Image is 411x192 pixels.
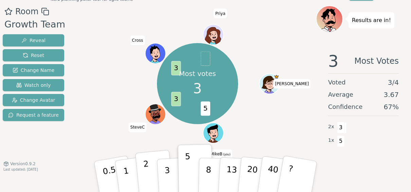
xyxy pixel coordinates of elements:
span: 5 [201,101,210,116]
span: 3 [193,78,202,99]
p: Most votes [179,69,216,78]
span: Last updated: [DATE] [3,168,38,171]
p: 5 [185,152,191,188]
span: 3 / 4 [388,78,399,87]
span: Average [328,90,353,99]
button: Change Avatar [3,94,64,106]
span: Ansley is the host [274,74,279,79]
span: 3 [172,61,181,75]
span: Confidence [328,102,362,112]
span: Request a feature [8,112,59,118]
p: Results are in! [352,16,391,25]
button: Reset [3,49,64,61]
span: 2 x [328,123,334,131]
span: Click to change your name [130,35,145,45]
span: Click to change your name [214,8,227,18]
button: Version0.9.2 [3,161,36,167]
span: 3 [172,92,181,106]
span: 3 [337,122,345,133]
span: Click to change your name [209,149,232,159]
div: Growth Team [4,18,65,32]
span: 3.67 [383,90,399,99]
span: 3 [328,53,339,69]
span: Click to change your name [273,79,310,89]
span: (you) [222,153,231,156]
button: Add as favourite [4,5,13,18]
span: 1 x [328,137,334,144]
span: Change Avatar [12,97,55,103]
button: Reveal [3,34,64,46]
span: Most Votes [354,53,399,69]
button: Click to change your avatar [204,123,223,142]
span: Watch only [16,82,51,89]
span: 5 [337,135,345,147]
span: Reveal [21,37,46,44]
button: Request a feature [3,109,64,121]
span: 67 % [384,102,399,112]
span: Reset [23,52,44,59]
span: Room [15,5,38,18]
button: Watch only [3,79,64,91]
span: Voted [328,78,346,87]
span: Click to change your name [129,122,147,132]
span: Change Name [13,67,54,74]
button: Change Name [3,64,64,76]
span: Version 0.9.2 [10,161,36,167]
